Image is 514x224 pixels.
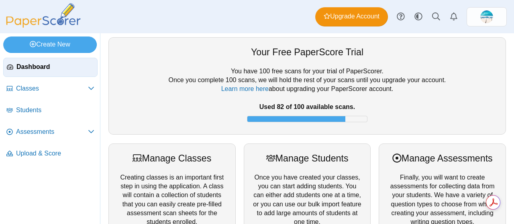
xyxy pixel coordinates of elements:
[3,36,97,52] a: Create New
[480,10,493,23] span: Chrissy Greenberg
[117,67,498,126] div: You have 100 free scans for your trial of PaperScorer. Once you complete 100 scans, we will hold ...
[387,152,498,165] div: Manage Assessments
[3,79,98,99] a: Classes
[16,127,88,136] span: Assessments
[3,58,98,77] a: Dashboard
[315,7,388,26] a: Upgrade Account
[221,85,269,92] a: Learn more here
[117,152,227,165] div: Manage Classes
[3,144,98,163] a: Upload & Score
[117,46,498,59] div: Your Free PaperScore Trial
[480,10,493,23] img: ps.H1yuw66FtyTk4FxR
[3,101,98,120] a: Students
[3,123,98,142] a: Assessments
[324,12,379,21] span: Upgrade Account
[16,63,94,71] span: Dashboard
[467,7,507,26] a: ps.H1yuw66FtyTk4FxR
[16,106,94,115] span: Students
[16,84,88,93] span: Classes
[252,152,363,165] div: Manage Students
[259,103,355,110] b: Used 82 of 100 available scans.
[3,22,84,29] a: PaperScorer
[445,8,463,26] a: Alerts
[16,149,94,158] span: Upload & Score
[3,3,84,28] img: PaperScorer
